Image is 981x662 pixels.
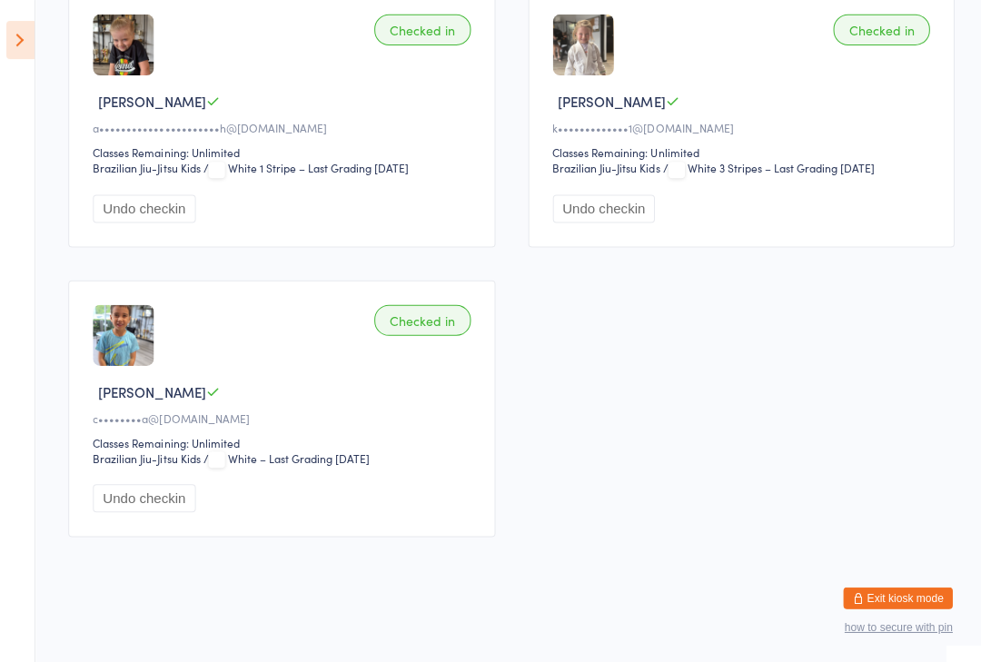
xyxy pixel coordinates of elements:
[94,194,196,222] button: Undo checkin
[94,483,196,511] button: Undo checkin
[94,410,476,425] div: c••••••••a@[DOMAIN_NAME]
[94,450,201,465] div: Brazilian Jiu-Jitsu Kids
[99,381,206,400] span: [PERSON_NAME]
[552,194,655,222] button: Undo checkin
[552,120,935,135] div: k•••••••••••••1@[DOMAIN_NAME]
[94,120,476,135] div: a••••••••••••••••••••••h@[DOMAIN_NAME]
[842,586,951,608] button: Exit kiosk mode
[662,160,874,175] span: / White 3 Stripes – Last Grading [DATE]
[843,619,951,632] button: how to secure with pin
[832,15,928,45] div: Checked in
[94,15,154,75] img: image1739776214.png
[94,304,154,365] img: image1746838122.png
[558,92,665,111] span: [PERSON_NAME]
[552,15,613,75] img: image1729752442.png
[99,92,206,111] span: [PERSON_NAME]
[374,304,471,335] div: Checked in
[203,450,370,465] span: / White – Last Grading [DATE]
[552,160,659,175] div: Brazilian Jiu-Jitsu Kids
[94,144,476,160] div: Classes Remaining: Unlimited
[203,160,409,175] span: / White 1 Stripe – Last Grading [DATE]
[374,15,471,45] div: Checked in
[552,144,935,160] div: Classes Remaining: Unlimited
[94,160,201,175] div: Brazilian Jiu-Jitsu Kids
[94,434,476,450] div: Classes Remaining: Unlimited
